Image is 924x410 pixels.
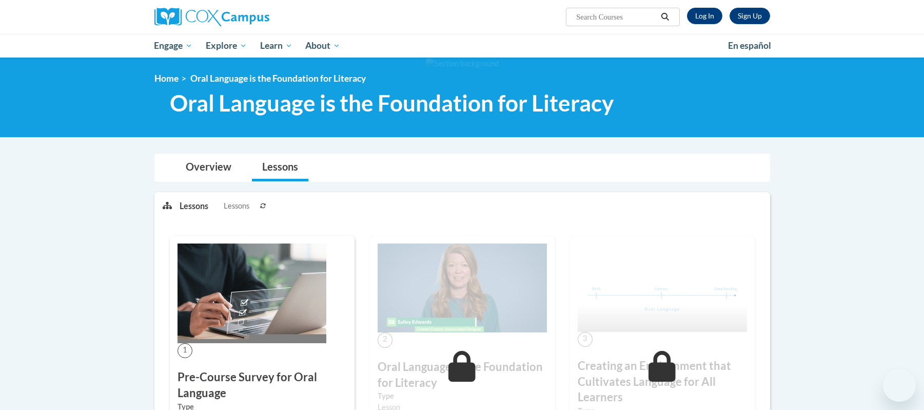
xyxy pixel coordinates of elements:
iframe: Button to launch messaging window [883,369,916,402]
span: About [305,40,340,52]
img: Cox Campus [154,8,269,26]
a: Engage [148,34,200,58]
span: 1 [178,343,192,358]
span: Engage [154,40,192,52]
a: Log In [687,8,722,24]
h3: Oral Language is the Foundation for Literacy [378,359,547,391]
a: Learn [253,34,299,58]
img: Section background [426,58,499,69]
a: Overview [175,154,242,181]
a: Home [154,73,179,84]
span: Oral Language is the Foundation for Literacy [170,89,614,117]
a: En español [721,35,778,57]
p: Lessons [180,200,208,212]
a: Lessons [252,154,308,181]
h3: Pre-Course Survey for Oral Language [178,369,347,401]
a: Register [730,8,770,24]
span: Explore [206,40,247,52]
span: En español [728,40,771,51]
input: Search Courses [575,11,657,23]
img: Course Image [178,244,326,343]
span: 2 [378,332,392,347]
span: 3 [578,332,593,347]
div: Main menu [139,34,785,58]
label: Type [378,390,547,402]
a: Explore [199,34,253,58]
a: Cox Campus [154,8,349,26]
span: Lessons [224,200,249,212]
button: Search [657,11,673,23]
h3: Creating an Environment that Cultivates Language for All Learners [578,358,747,405]
a: About [299,34,347,58]
span: Learn [260,40,292,52]
img: Course Image [378,244,547,333]
span: Oral Language is the Foundation for Literacy [190,73,366,84]
img: Course Image [578,244,747,332]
